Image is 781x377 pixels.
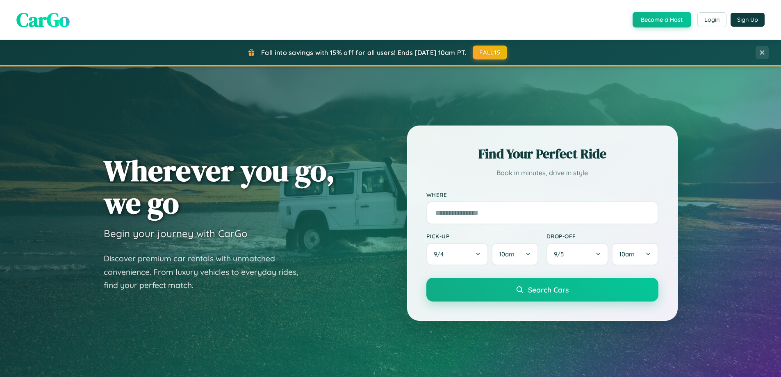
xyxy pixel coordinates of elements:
[546,243,609,265] button: 9/5
[473,46,507,59] button: FALL15
[426,167,658,179] p: Book in minutes, drive in style
[434,250,448,258] span: 9 / 4
[633,12,691,27] button: Become a Host
[612,243,658,265] button: 10am
[16,6,70,33] span: CarGo
[492,243,538,265] button: 10am
[499,250,515,258] span: 10am
[426,233,538,240] label: Pick-up
[546,233,658,240] label: Drop-off
[554,250,568,258] span: 9 / 5
[619,250,635,258] span: 10am
[697,12,726,27] button: Login
[261,48,467,57] span: Fall into savings with 15% off for all users! Ends [DATE] 10am PT.
[104,227,248,240] h3: Begin your journey with CarGo
[104,252,309,292] p: Discover premium car rentals with unmatched convenience. From luxury vehicles to everyday rides, ...
[426,191,658,198] label: Where
[426,243,489,265] button: 9/4
[104,154,335,219] h1: Wherever you go, we go
[426,145,658,163] h2: Find Your Perfect Ride
[528,285,569,294] span: Search Cars
[426,278,658,302] button: Search Cars
[731,13,765,27] button: Sign Up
